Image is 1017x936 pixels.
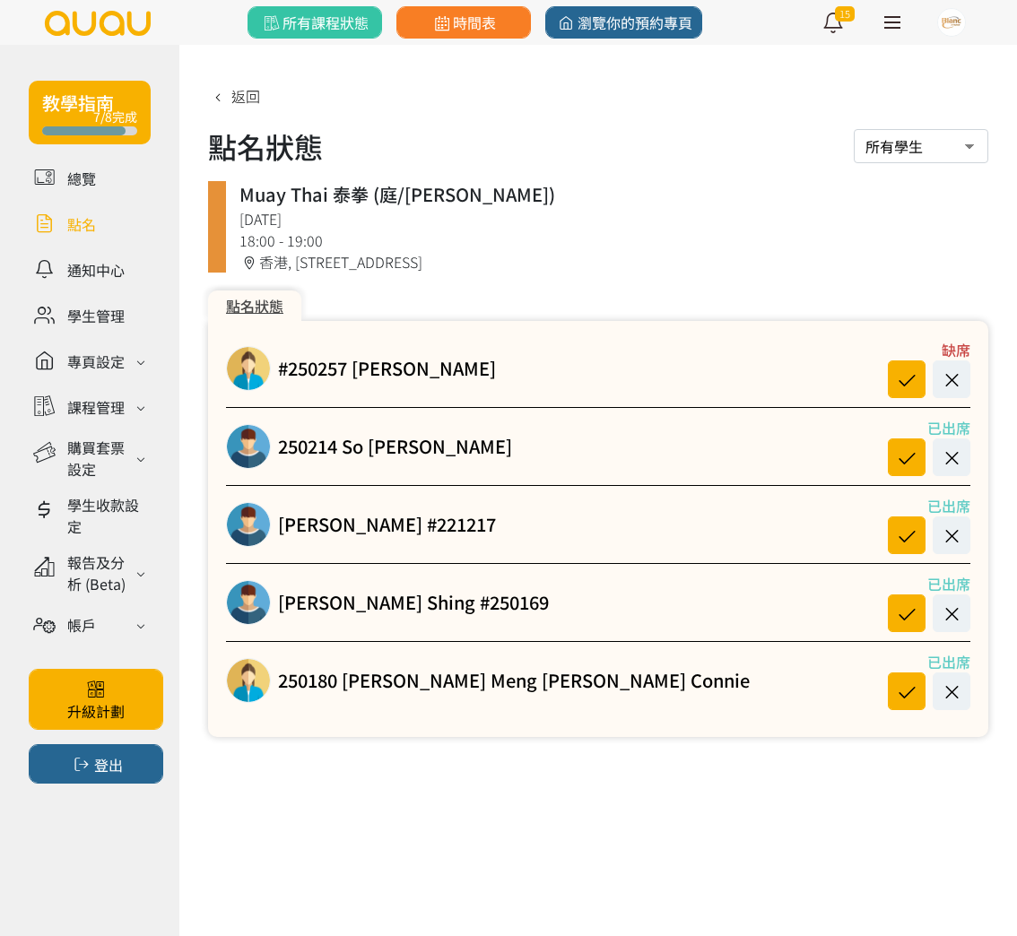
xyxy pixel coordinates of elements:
a: 瀏覽你的預約專頁 [545,6,702,39]
span: 瀏覽你的預約專頁 [555,12,692,33]
a: #250257 [PERSON_NAME] [278,355,496,382]
a: [PERSON_NAME] #221217 [278,511,496,538]
span: 15 [835,6,855,22]
a: 250180 [PERSON_NAME] Meng [PERSON_NAME] Connie [278,667,750,694]
div: 專頁設定 [67,351,125,372]
div: 香港, [STREET_ADDRESS] [239,251,975,273]
a: 所有課程狀態 [248,6,382,39]
span: 所有課程狀態 [260,12,369,33]
div: 已出席 [872,573,970,594]
div: 點名狀態 [208,290,301,321]
div: [DATE] [239,208,975,230]
div: 購買套票設定 [67,437,131,480]
div: 帳戶 [67,614,96,636]
span: 返回 [231,85,260,107]
div: 18:00 - 19:00 [239,230,975,251]
img: logo.svg [43,11,152,36]
button: 登出 [29,744,163,784]
h1: 點名狀態 [208,125,323,168]
div: 缺席 [872,339,970,360]
div: 已出席 [872,651,970,672]
a: [PERSON_NAME] Shing #250169 [278,589,549,616]
div: 已出席 [872,417,970,438]
a: 返回 [208,85,260,107]
div: Muay Thai 泰拳 (庭/[PERSON_NAME]) [239,181,975,208]
a: 升級計劃 [29,669,163,730]
div: 課程管理 [67,396,125,418]
a: 250214 So [PERSON_NAME] [278,433,512,460]
span: 時間表 [430,12,496,33]
div: 已出席 [872,495,970,516]
div: 報告及分析 (Beta) [67,551,131,594]
a: 時間表 [396,6,531,39]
